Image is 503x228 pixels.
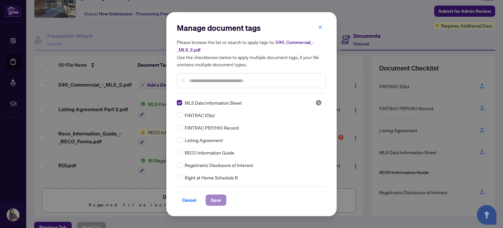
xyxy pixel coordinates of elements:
[477,205,496,225] button: Open asap
[318,25,323,30] span: close
[185,99,242,106] span: MLS Data Information Sheet
[315,99,322,106] img: status
[211,195,221,205] span: Save
[177,23,326,33] h2: Manage document tags
[185,149,234,156] span: RECO Information Guide
[182,195,196,205] span: Cancel
[185,174,238,181] span: Right at Home Schedule B
[177,39,314,53] span: 590_Commercial_-_MLS_2.pdf
[206,195,226,206] button: Save
[185,112,214,119] span: FINTRAC ID(s)
[185,161,253,169] span: Registrants Disclosure of Interest
[177,38,326,68] h5: Please browse the list or search to apply tags to: Use the checkboxes below to apply multiple doc...
[185,124,239,131] span: FINTRAC PEP/HIO Record
[177,195,202,206] button: Cancel
[185,136,223,144] span: Listing Agreement
[315,99,322,106] span: Pending Review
